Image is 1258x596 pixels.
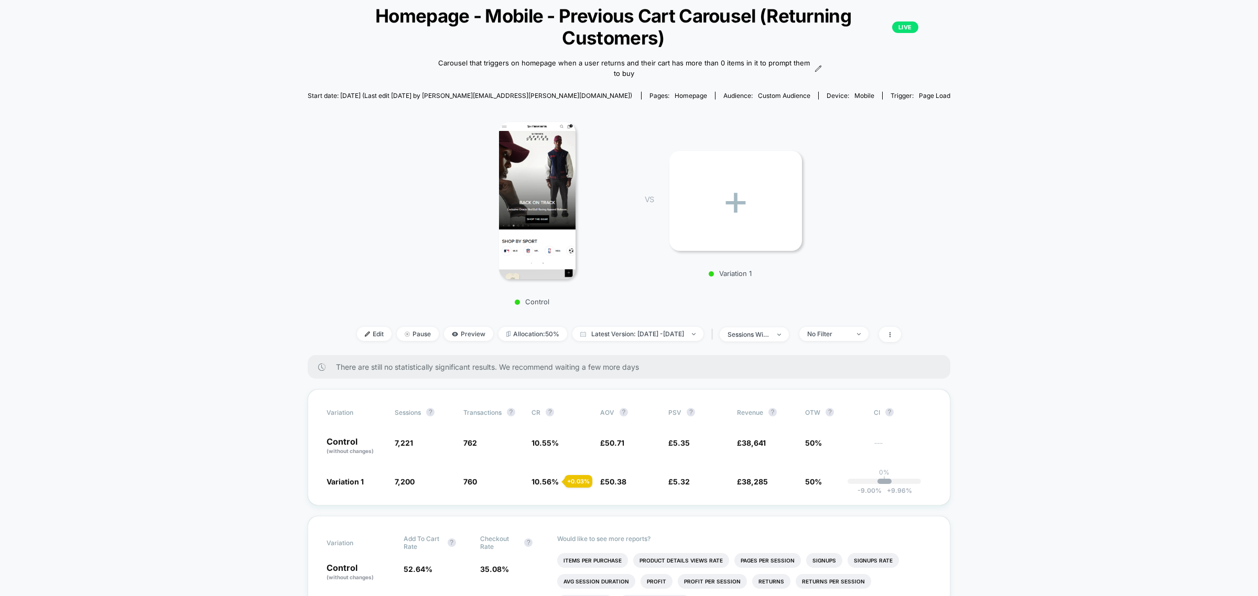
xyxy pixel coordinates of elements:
span: | [709,327,720,342]
span: mobile [854,92,874,100]
span: Latest Version: [DATE] - [DATE] [572,327,703,341]
div: Audience: [723,92,810,100]
span: VS [645,195,653,204]
p: Control [327,564,393,581]
span: OTW [805,408,863,416]
span: --- [874,440,932,455]
span: 50% [805,477,822,486]
span: 35.08 % [480,565,509,573]
span: £ [600,438,624,447]
span: Allocation: 50% [498,327,567,341]
button: ? [426,408,435,416]
span: Carousel that triggers on homepage when a user returns and their cart has more than 0 items in it... [436,58,812,79]
p: Variation 1 [664,269,797,278]
span: £ [737,477,768,486]
div: Trigger: [891,92,950,100]
li: Signups [806,553,842,568]
span: Variation [327,535,384,550]
img: end [405,332,410,337]
li: Avg Session Duration [557,574,635,589]
p: 0% [879,468,890,476]
button: ? [546,408,554,416]
button: ? [524,538,533,547]
div: Pages: [649,92,707,100]
img: edit [365,332,370,337]
span: Device: [818,92,882,100]
span: Homepage - Mobile - Previous Cart Carousel (Returning Customers) [340,5,918,49]
span: 50.71 [605,438,624,447]
span: £ [668,438,690,447]
span: Sessions [395,409,421,416]
button: ? [448,538,456,547]
span: Variation 1 [327,477,364,486]
span: 50.38 [605,477,626,486]
span: homepage [675,92,707,100]
span: Pause [397,327,439,341]
span: Variation [327,408,384,416]
span: £ [668,477,690,486]
li: Product Details Views Rate [633,553,729,568]
span: 760 [463,477,477,486]
button: ? [620,408,628,416]
span: Edit [357,327,392,341]
span: 762 [463,438,477,447]
li: Pages Per Session [734,553,801,568]
img: Control main [499,122,576,279]
span: -9.00 % [858,487,882,494]
p: Would like to see more reports? [557,535,931,543]
img: end [692,333,696,335]
li: Returns [752,574,790,589]
p: LIVE [892,21,918,33]
button: ? [885,408,894,416]
span: Start date: [DATE] (Last edit [DATE] by [PERSON_NAME][EMAIL_ADDRESS][PERSON_NAME][DOMAIN_NAME]) [308,92,632,100]
li: Profit [641,574,673,589]
button: ? [507,408,515,416]
button: ? [826,408,834,416]
li: Signups Rate [848,553,899,568]
span: CI [874,408,931,416]
span: CR [532,409,540,416]
span: PSV [668,409,681,416]
img: calendar [580,332,586,337]
span: 38,285 [742,477,768,486]
span: AOV [600,409,614,416]
span: Transactions [463,409,502,416]
img: end [777,334,781,336]
div: + [669,151,802,251]
span: 5.32 [673,477,690,486]
span: (without changes) [327,448,374,454]
span: Preview [444,327,493,341]
p: Control [440,297,624,306]
button: ? [687,408,695,416]
div: sessions with impression [728,330,769,338]
span: Custom Audience [758,92,810,100]
span: 7,221 [395,438,413,447]
span: 7,200 [395,477,415,486]
button: ? [768,408,777,416]
li: Returns Per Session [796,574,871,589]
span: Revenue [737,409,763,416]
span: 10.55 % [532,438,559,447]
span: Checkout Rate [480,535,519,550]
span: £ [600,477,626,486]
span: + [887,487,891,494]
div: No Filter [807,330,849,338]
span: 10.56 % [532,477,559,486]
img: rebalance [506,331,511,337]
div: + 0.03 % [565,475,592,488]
span: 50% [805,438,822,447]
span: 52.64 % [404,565,432,573]
span: 5.35 [673,438,690,447]
span: Page Load [919,92,950,100]
span: (without changes) [327,574,374,580]
span: £ [737,438,766,447]
span: Add To Cart Rate [404,535,442,550]
p: | [883,476,885,484]
li: Items Per Purchase [557,553,628,568]
span: 9.96 % [882,487,912,494]
p: Control [327,437,385,455]
span: 38,641 [742,438,766,447]
li: Profit Per Session [678,574,747,589]
img: end [857,333,861,335]
span: There are still no statistically significant results. We recommend waiting a few more days [336,362,930,371]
